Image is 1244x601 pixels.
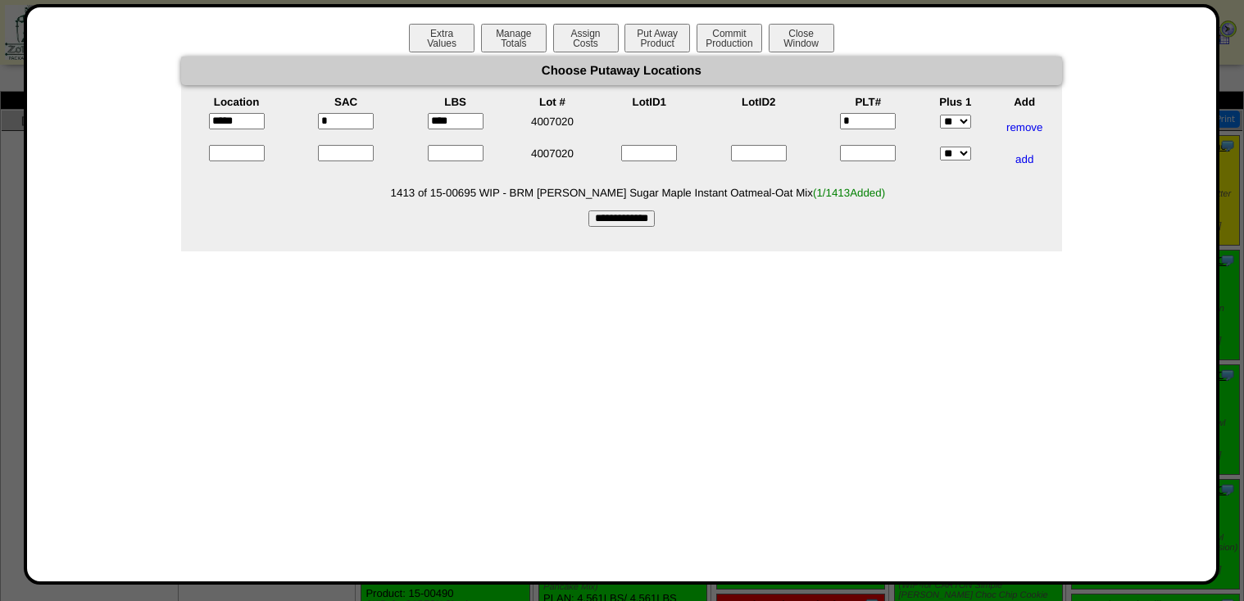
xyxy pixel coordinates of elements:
[813,187,885,199] span: ( Added)
[697,24,762,52] button: CommitProduction
[409,24,474,52] button: ExtraValues
[924,95,987,109] th: Plus 1
[624,24,690,52] button: Put AwayProduct
[815,95,922,109] th: PLT#
[1006,121,1042,133] a: remove
[705,95,812,109] th: LotID2
[816,187,850,199] span: 1/1413
[511,144,593,174] td: 4007020
[481,24,547,52] button: ManageTotals
[183,95,290,109] th: Location
[511,95,593,109] th: Lot #
[596,95,703,109] th: LotID1
[989,95,1060,109] th: Add
[292,95,399,109] th: SAC
[553,24,619,52] button: AssignCosts
[181,56,1062,85] div: Choose Putaway Locations
[511,112,593,142] td: 4007020
[767,37,836,49] a: CloseWindow
[214,187,1062,199] li: 1413 of 15-00695 WIP - BRM [PERSON_NAME] Sugar Maple Instant Oatmeal-Oat Mix
[402,95,509,109] th: LBS
[769,24,834,52] button: CloseWindow
[1015,153,1033,165] a: add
